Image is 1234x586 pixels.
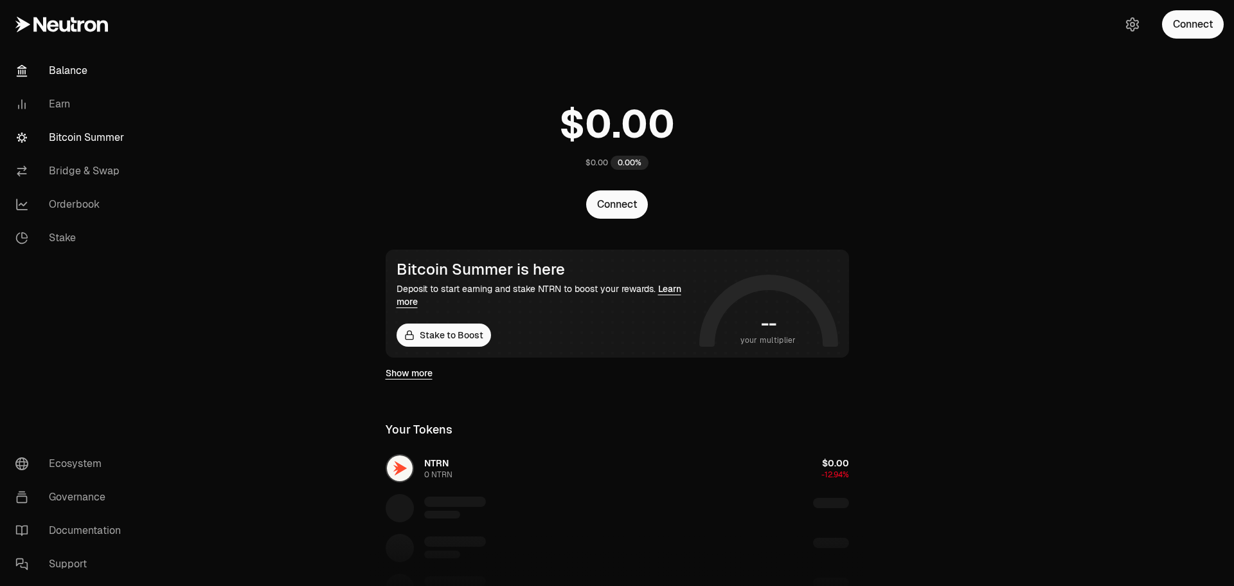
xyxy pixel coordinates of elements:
a: Stake [5,221,139,255]
div: $0.00 [586,158,608,168]
div: Your Tokens [386,421,452,439]
button: Connect [586,190,648,219]
div: 0.00% [611,156,648,170]
a: Ecosystem [5,447,139,481]
a: Bitcoin Summer [5,121,139,154]
a: Show more [386,367,433,380]
a: Balance [5,54,139,87]
div: Bitcoin Summer is here [397,261,694,279]
a: Support [5,547,139,581]
a: Earn [5,87,139,121]
h1: -- [761,313,776,334]
a: Documentation [5,514,139,547]
a: Governance [5,481,139,514]
div: Deposit to start earning and stake NTRN to boost your rewards. [397,282,694,308]
span: your multiplier [740,334,796,347]
a: Orderbook [5,188,139,221]
button: Connect [1162,10,1224,39]
a: Stake to Boost [397,324,491,347]
a: Bridge & Swap [5,154,139,188]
